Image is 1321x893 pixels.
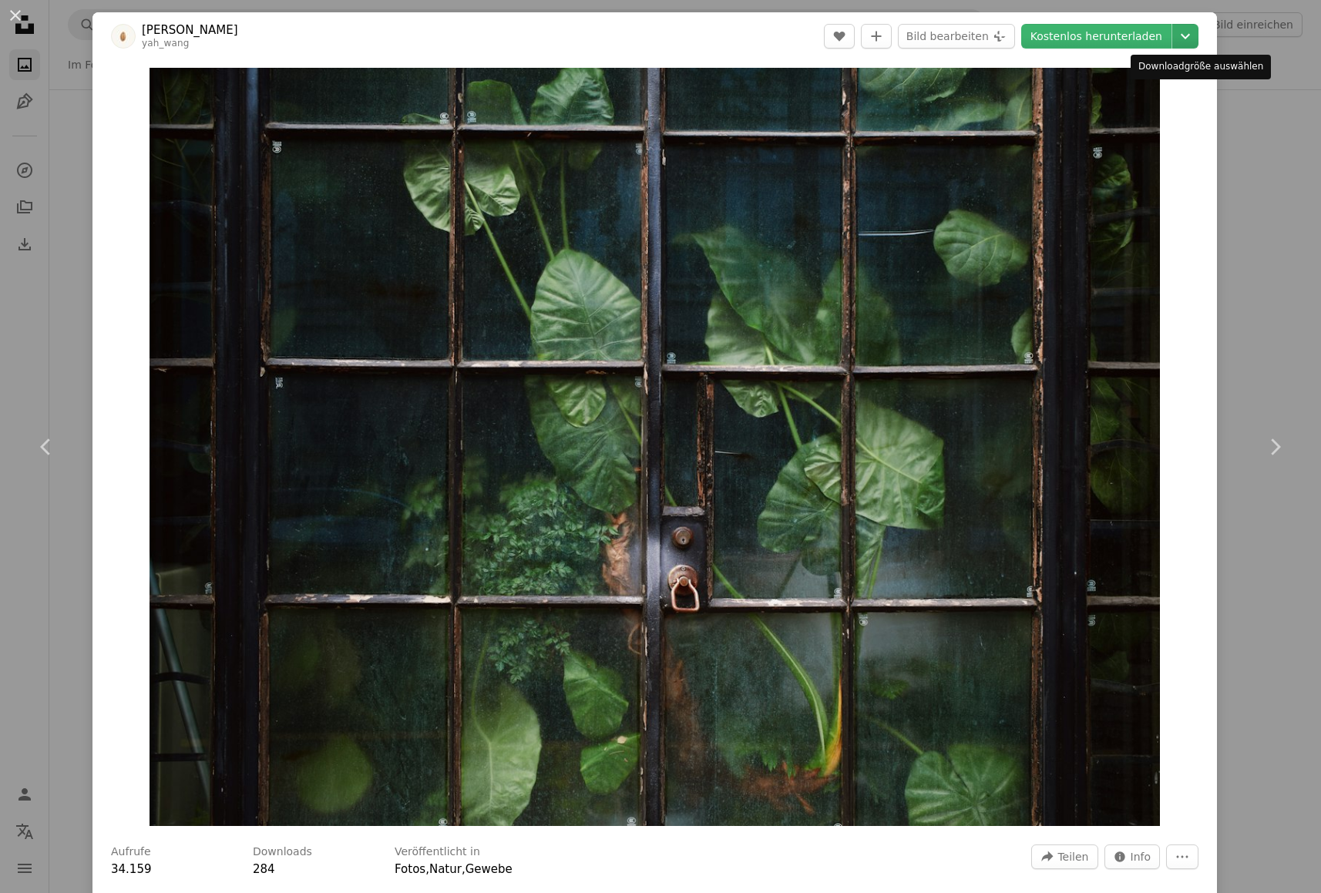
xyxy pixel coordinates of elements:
div: Downloadgröße auswählen [1131,55,1271,79]
h3: Downloads [253,844,312,860]
a: Fotos [395,862,425,876]
a: yah_wang [142,38,189,49]
a: Gewebe [466,862,513,876]
a: Weiter [1229,373,1321,521]
button: Downloadgröße auswählen [1172,24,1198,49]
a: [PERSON_NAME] [142,22,238,38]
a: Kostenlos herunterladen [1021,24,1171,49]
h3: Aufrufe [111,844,151,860]
h3: Veröffentlicht in [395,844,480,860]
span: Teilen [1057,845,1088,868]
button: Dieses Bild heranzoomen [150,68,1161,826]
button: Bild bearbeiten [898,24,1015,49]
span: 34.159 [111,862,152,876]
span: Info [1131,845,1151,868]
button: Gefällt mir [824,24,855,49]
button: Dieses Bild teilen [1031,844,1097,869]
a: Natur [429,862,462,876]
img: Zum Profil von Zhiqiang Wang [111,24,136,49]
span: 284 [253,862,275,876]
button: Zu Kollektion hinzufügen [861,24,892,49]
button: Weitere Aktionen [1166,844,1198,869]
span: , [425,862,429,876]
img: Saftig grüne Pflanzen, die durch eine verwitterte Glastür zu sehen sind. [150,68,1161,826]
button: Statistiken zu diesem Bild [1104,844,1161,869]
span: , [462,862,466,876]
